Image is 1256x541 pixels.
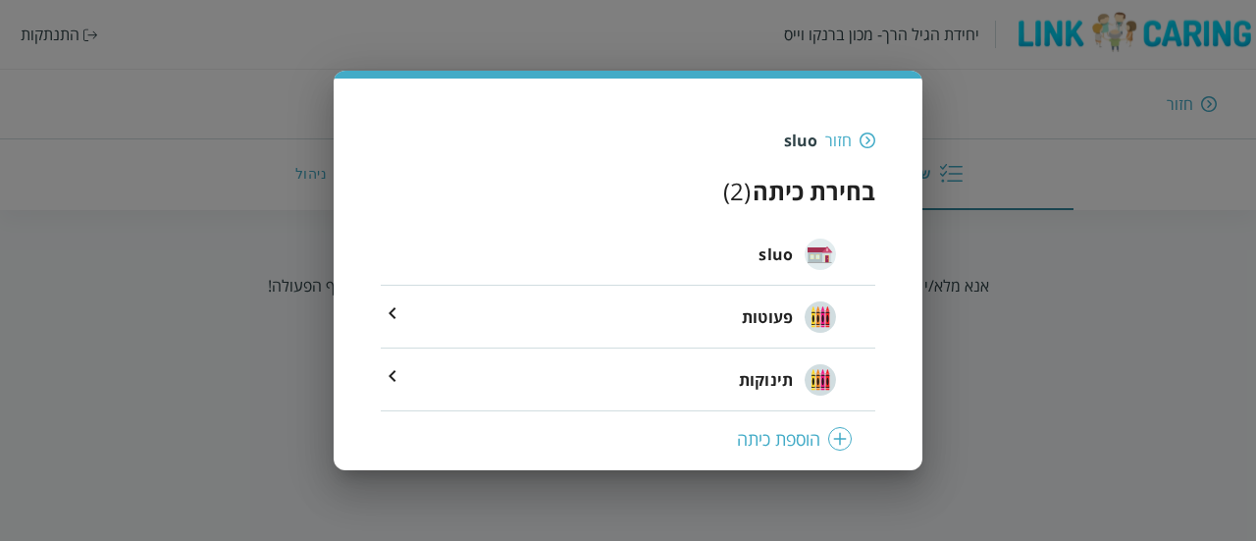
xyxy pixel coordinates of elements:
img: תינוקות [805,364,836,396]
div: ( 2 ) [723,175,751,207]
h3: בחירת כיתה [753,175,875,207]
div: הוספת כיתה [404,427,852,451]
div: חזור [825,130,852,151]
img: plus [828,427,852,451]
span: sluo [759,243,793,266]
img: חזור [860,132,875,149]
span: פעוטות [742,305,793,329]
div: sluo [784,130,817,151]
img: sluo [805,239,836,270]
img: פעוטות [805,301,836,333]
span: תינוקות [739,368,793,392]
